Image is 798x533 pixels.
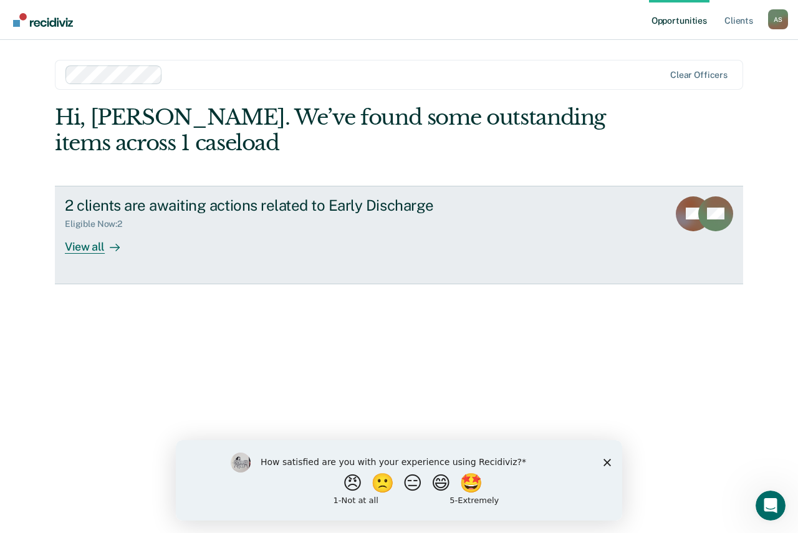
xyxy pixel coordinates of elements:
[65,219,132,229] div: Eligible Now : 2
[670,70,728,80] div: Clear officers
[55,105,605,156] div: Hi, [PERSON_NAME]. We’ve found some outstanding items across 1 caseload
[176,440,622,521] iframe: Survey by Kim from Recidiviz
[768,9,788,29] button: Profile dropdown button
[13,13,73,27] img: Recidiviz
[65,196,502,214] div: 2 clients are awaiting actions related to Early Discharge
[55,186,743,284] a: 2 clients are awaiting actions related to Early DischargeEligible Now:2View all
[756,491,786,521] iframe: Intercom live chat
[768,9,788,29] div: A S
[65,229,135,254] div: View all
